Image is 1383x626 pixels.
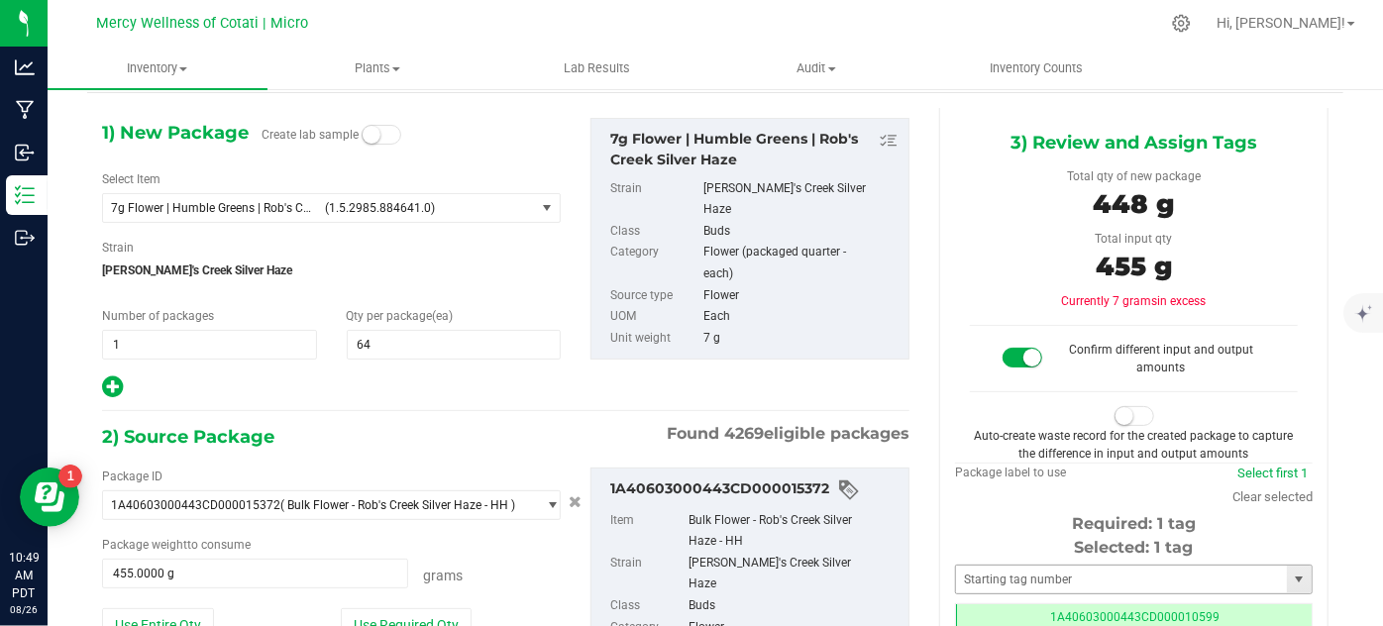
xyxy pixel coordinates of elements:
a: Audit [706,48,926,89]
span: Lab Results [537,59,657,77]
a: Inventory [48,48,267,89]
span: 1A40603000443CD000015372 [111,498,280,512]
span: Inventory Counts [963,59,1110,77]
inline-svg: Manufacturing [15,100,35,120]
label: Class [610,595,685,617]
a: Clear selected [1232,489,1313,504]
label: Create lab sample [262,120,359,150]
span: Add new output [102,384,123,398]
input: 1 [103,331,316,359]
label: Unit weight [610,328,699,350]
a: Lab Results [487,48,707,89]
span: 1) New Package [102,118,249,148]
div: 1A40603000443CD000015372 [610,478,899,502]
span: Package ID [102,469,162,483]
iframe: Resource center unread badge [58,465,82,488]
div: Manage settings [1169,14,1194,33]
div: Each [703,306,899,328]
inline-svg: Inventory [15,185,35,205]
button: Cancel button [563,488,587,517]
a: Inventory Counts [926,48,1146,89]
label: Select Item [102,170,160,188]
span: Found eligible packages [667,422,909,446]
div: Buds [689,595,899,617]
label: Source type [610,285,699,307]
span: 448 g [1094,188,1175,220]
span: Total input qty [1096,232,1173,246]
span: Required: 1 tag [1072,514,1196,533]
span: select [535,491,560,519]
span: 2) Source Package [102,422,274,452]
a: Plants [267,48,487,89]
span: Qty per package [347,309,454,323]
span: Currently 7 grams [1062,294,1207,308]
inline-svg: Inbound [15,143,35,162]
input: 64 [348,331,561,359]
inline-svg: Analytics [15,57,35,77]
span: Number of packages [102,309,214,323]
input: 455.0000 g [103,560,407,587]
span: Total qty of new package [1067,169,1201,183]
label: Category [610,242,699,284]
div: 7g Flower | Humble Greens | Rob's Creek Silver Haze [610,129,899,170]
span: in excess [1158,294,1207,308]
span: weight [152,538,187,552]
label: UOM [610,306,699,328]
div: Bulk Flower - Rob's Creek Silver Haze - HH [689,510,899,553]
div: Flower [703,285,899,307]
span: [PERSON_NAME]'s Creek Silver Haze [102,256,561,285]
div: [PERSON_NAME]'s Creek Silver Haze [689,553,899,595]
span: (1.5.2985.884641.0) [325,201,527,215]
p: 10:49 AM PDT [9,549,39,602]
label: Class [610,221,699,243]
span: Plants [268,59,486,77]
iframe: Resource center [20,468,79,527]
div: [PERSON_NAME]'s Creek Silver Haze [703,178,899,221]
span: Hi, [PERSON_NAME]! [1217,15,1345,31]
span: Package label to use [955,466,1066,479]
span: (ea) [433,309,454,323]
span: Inventory [48,59,267,77]
input: Starting tag number [956,566,1287,593]
span: Selected: 1 tag [1075,538,1194,557]
span: Audit [707,59,925,77]
span: Auto-create waste record for the created package to capture the difference in input and output am... [975,429,1294,461]
span: Confirm different input and output amounts [1069,343,1253,374]
label: Item [610,510,685,553]
span: 1A40603000443CD000010599 [1050,610,1220,624]
span: select [1287,566,1312,593]
span: 455 g [1096,251,1172,282]
label: Strain [610,178,699,221]
span: Mercy Wellness of Cotati | Micro [96,15,308,32]
inline-svg: Outbound [15,228,35,248]
span: Package to consume [102,538,251,552]
span: 7g Flower | Humble Greens | Rob's Creek Silver Haze [111,201,313,215]
div: 7 g [703,328,899,350]
span: ( Bulk Flower - Rob's Creek Silver Haze - HH ) [280,498,515,512]
a: Select first 1 [1237,466,1308,480]
span: 3) Review and Assign Tags [1011,128,1257,157]
div: Flower (packaged quarter - each) [703,242,899,284]
label: Strain [102,239,134,257]
span: select [535,194,560,222]
p: 08/26 [9,602,39,617]
span: 4269 [724,424,764,443]
span: Grams [423,568,463,583]
label: Strain [610,553,685,595]
div: Buds [703,221,899,243]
